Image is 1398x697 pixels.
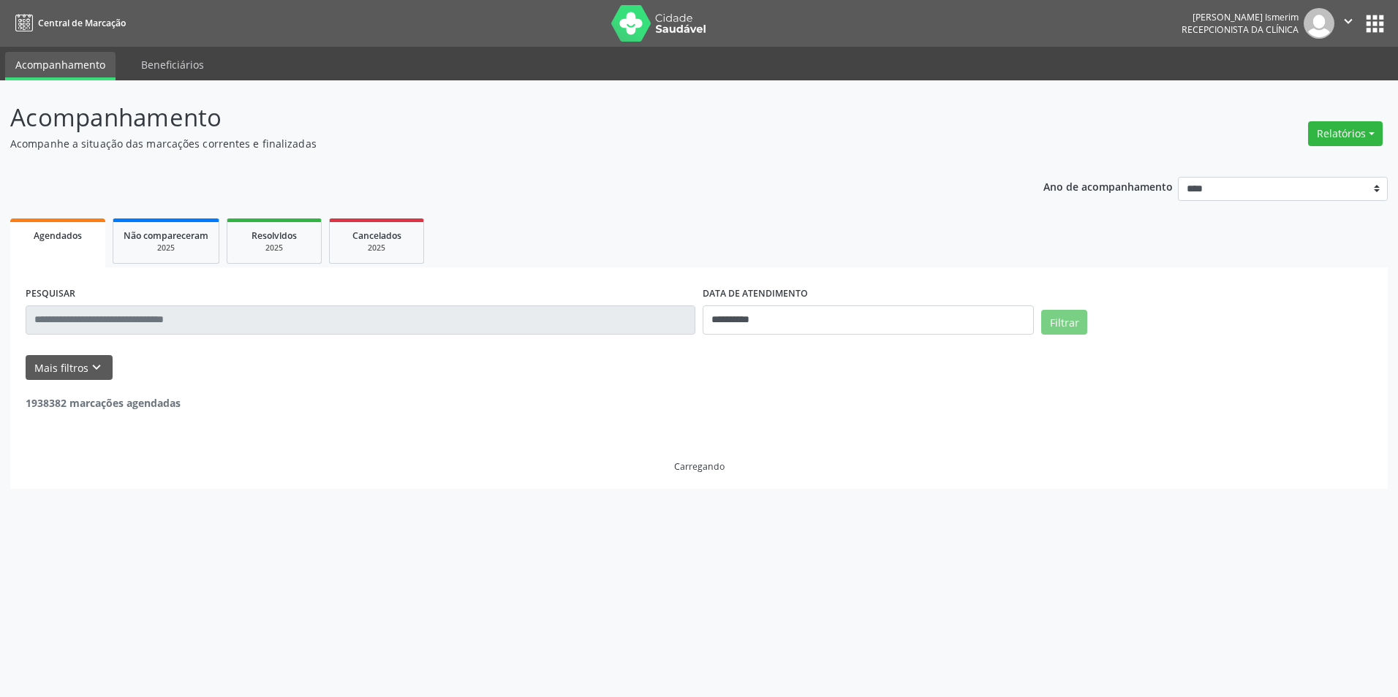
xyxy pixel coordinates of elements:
button:  [1334,8,1362,39]
i:  [1340,13,1356,29]
span: Agendados [34,229,82,242]
button: apps [1362,11,1388,37]
span: Resolvidos [252,229,297,242]
div: [PERSON_NAME] Ismerim [1182,11,1299,23]
a: Acompanhamento [5,52,116,80]
div: 2025 [340,243,413,254]
a: Central de Marcação [10,11,126,35]
p: Ano de acompanhamento [1043,177,1173,195]
div: 2025 [124,243,208,254]
button: Relatórios [1308,121,1383,146]
img: img [1304,8,1334,39]
div: 2025 [238,243,311,254]
span: Não compareceram [124,229,208,242]
p: Acompanhamento [10,99,975,136]
strong: 1938382 marcações agendadas [26,396,181,410]
a: Beneficiários [131,52,214,77]
button: Filtrar [1041,310,1087,335]
label: DATA DE ATENDIMENTO [703,283,808,305]
span: Recepcionista da clínica [1182,23,1299,36]
span: Central de Marcação [38,17,126,29]
div: Carregando [674,460,725,473]
button: Mais filtroskeyboard_arrow_down [26,355,113,381]
label: PESQUISAR [26,283,75,305]
p: Acompanhe a situação das marcações correntes e finalizadas [10,136,975,151]
i: keyboard_arrow_down [88,359,105,376]
span: Cancelados [352,229,401,242]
